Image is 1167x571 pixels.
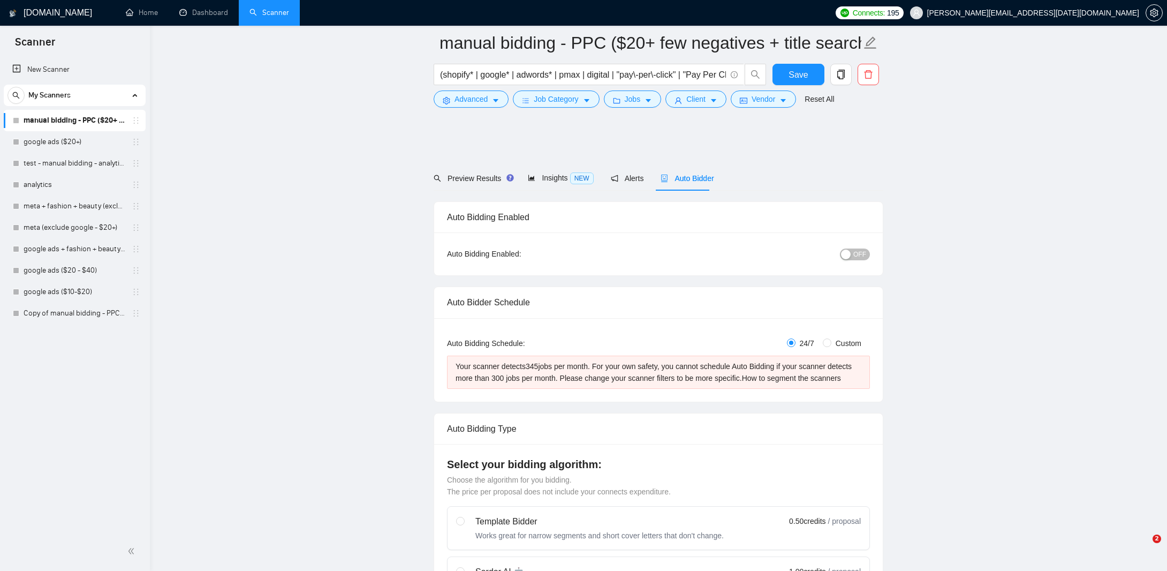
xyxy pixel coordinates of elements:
[831,337,866,349] span: Custom
[249,8,289,17] a: searchScanner
[24,281,125,303] a: google ads ($10-$20)
[604,91,662,108] button: folderJobscaret-down
[686,93,706,105] span: Client
[625,93,641,105] span: Jobs
[752,93,775,105] span: Vendor
[913,9,920,17] span: user
[434,175,441,182] span: search
[645,96,652,104] span: caret-down
[805,93,834,105] a: Reset All
[1153,535,1161,543] span: 2
[887,7,899,19] span: 195
[447,248,588,260] div: Auto Bidding Enabled:
[7,87,25,104] button: search
[828,516,861,527] span: / proposal
[456,360,861,384] div: Your scanner detects 345 jobs per month. For your own safety, you cannot schedule Auto Bidding if...
[745,70,766,79] span: search
[731,91,796,108] button: idcardVendorcaret-down
[8,92,24,99] span: search
[454,93,488,105] span: Advanced
[447,337,588,349] div: Auto Bidding Schedule:
[447,476,671,496] span: Choose the algorithm for you bidding. The price per proposal does not include your connects expen...
[132,309,140,318] span: holder
[740,96,747,104] span: idcard
[789,68,808,81] span: Save
[611,175,618,182] span: notification
[24,217,125,238] a: meta (exclude google - $20+)
[779,96,787,104] span: caret-down
[447,414,870,444] div: Auto Bidding Type
[505,173,515,183] div: Tooltip anchor
[9,5,17,22] img: logo
[24,196,125,217] a: meta + fashion + beauty (exclude google - $20+)
[611,174,644,183] span: Alerts
[853,249,866,260] span: OFF
[742,374,841,382] a: How to segment the scanners
[132,288,140,296] span: holder
[24,131,125,153] a: google ads ($20+)
[661,175,668,182] span: robot
[528,174,593,182] span: Insights
[434,174,511,183] span: Preview Results
[447,457,870,472] h4: Select your bidding algorithm:
[710,96,717,104] span: caret-down
[1146,9,1163,17] a: setting
[12,59,137,80] a: New Scanner
[858,70,878,79] span: delete
[840,9,849,17] img: upwork-logo.png
[132,266,140,275] span: holder
[534,93,578,105] span: Job Category
[24,174,125,196] a: analytics
[132,245,140,253] span: holder
[745,64,766,85] button: search
[613,96,620,104] span: folder
[24,238,125,260] a: google ads + fashion + beauty ($1+)
[434,91,509,108] button: settingAdvancedcaret-down
[661,174,714,183] span: Auto Bidder
[132,116,140,125] span: holder
[132,181,140,189] span: holder
[731,71,738,78] span: info-circle
[6,34,64,57] span: Scanner
[24,110,125,131] a: manual bidding - PPC ($20+ few negatives + title search)
[447,287,870,318] div: Auto Bidder Schedule
[675,96,682,104] span: user
[570,172,594,184] span: NEW
[179,8,228,17] a: dashboardDashboard
[583,96,590,104] span: caret-down
[795,337,819,349] span: 24/7
[830,64,852,85] button: copy
[24,153,125,174] a: test - manual bidding - analytics (no negatives)
[439,29,861,56] input: Scanner name...
[132,202,140,211] span: holder
[858,64,879,85] button: delete
[24,260,125,281] a: google ads ($20 - $40)
[24,303,125,324] a: Copy of manual bidding - PPC ($20+ few negatives + title search)
[863,36,877,50] span: edit
[4,59,146,80] li: New Scanner
[127,546,138,557] span: double-left
[440,68,726,81] input: Search Freelance Jobs...
[4,85,146,324] li: My Scanners
[1131,535,1156,560] iframe: Intercom live chat
[132,138,140,146] span: holder
[447,202,870,232] div: Auto Bidding Enabled
[528,174,535,182] span: area-chart
[789,515,825,527] span: 0.50 credits
[126,8,158,17] a: homeHome
[132,159,140,168] span: holder
[853,7,885,19] span: Connects:
[772,64,824,85] button: Save
[132,223,140,232] span: holder
[28,85,71,106] span: My Scanners
[475,530,724,541] div: Works great for narrow segments and short cover letters that don't change.
[522,96,529,104] span: bars
[475,515,724,528] div: Template Bidder
[513,91,599,108] button: barsJob Categorycaret-down
[665,91,726,108] button: userClientcaret-down
[1146,4,1163,21] button: setting
[831,70,851,79] span: copy
[443,96,450,104] span: setting
[492,96,499,104] span: caret-down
